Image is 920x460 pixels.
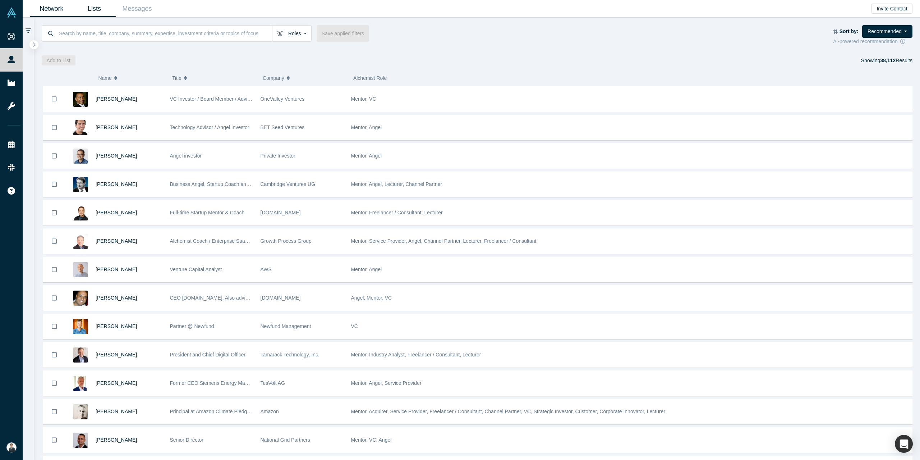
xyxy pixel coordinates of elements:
[170,210,245,215] span: Full-time Startup Mentor & Coach
[43,86,65,111] button: Bookmark
[351,295,392,301] span: Angel, Mentor, VC
[261,238,312,244] span: Growth Process Group
[833,38,912,45] div: AI-powered recommendation
[263,70,284,86] span: Company
[170,352,246,357] span: President and Chief Digital Officer
[73,291,88,306] img: Ben Cherian's Profile Image
[43,257,65,282] button: Bookmark
[170,323,214,329] span: Partner @ Newfund
[6,442,17,452] img: Yohei Okamoto's Account
[272,25,312,42] button: Roles
[261,210,301,215] span: [DOMAIN_NAME]
[73,433,88,448] img: Raghu Madabushi's Profile Image
[116,0,158,17] a: Messages
[261,96,305,102] span: OneValley Ventures
[73,177,88,192] img: Martin Giese's Profile Image
[351,96,376,102] span: Mentor, VC
[351,267,382,272] span: Mentor, Angel
[317,25,369,42] button: Save applied filters
[43,428,65,452] button: Bookmark
[351,437,392,443] span: Mentor, VC, Angel
[261,409,279,414] span: Amazon
[839,28,859,34] strong: Sort by:
[172,70,255,86] button: Title
[96,238,137,244] a: [PERSON_NAME]
[170,437,203,443] span: Senior Director
[73,149,88,164] img: Danny Chee's Profile Image
[261,153,295,159] span: Private Investor
[170,238,340,244] span: Alchemist Coach / Enterprise SaaS & Ai Subscription Model Thought Leader
[73,234,88,249] img: Chuck DeVita's Profile Image
[96,380,137,386] a: [PERSON_NAME]
[73,205,88,220] img: Samir Ghosh's Profile Image
[43,371,65,396] button: Bookmark
[351,124,382,130] span: Mentor, Angel
[351,153,382,159] span: Mentor, Angel
[96,323,137,329] a: [PERSON_NAME]
[98,70,111,86] span: Name
[42,55,75,65] button: Add to List
[30,0,73,17] a: Network
[261,352,319,357] span: Tamarack Technology, Inc.
[261,380,285,386] span: TesVolt AG
[261,181,316,187] span: Cambridge Ventures UG
[73,262,88,277] img: Alex Ha's Profile Image
[96,352,137,357] span: [PERSON_NAME]
[73,347,88,363] img: Scott Nelson's Profile Image
[261,295,301,301] span: [DOMAIN_NAME]
[96,409,137,414] a: [PERSON_NAME]
[170,295,396,301] span: CEO [DOMAIN_NAME]. Also advising and investing. Previously w/ Red Hat, Inktank, DreamHost, etc.
[170,380,325,386] span: Former CEO Siemens Energy Management Division of SIEMENS AG
[43,399,65,424] button: Bookmark
[170,124,249,130] span: Technology Advisor / Angel Investor
[96,124,137,130] a: [PERSON_NAME]
[170,267,222,272] span: Venture Capital Analyst
[96,181,137,187] a: [PERSON_NAME]
[170,181,292,187] span: Business Angel, Startup Coach and best-selling author
[353,75,387,81] span: Alchemist Role
[43,342,65,367] button: Bookmark
[96,295,137,301] a: [PERSON_NAME]
[43,115,65,140] button: Bookmark
[351,409,666,414] span: Mentor, Acquirer, Service Provider, Freelancer / Consultant, Channel Partner, VC, Strategic Inves...
[43,286,65,310] button: Bookmark
[871,4,912,14] button: Invite Contact
[96,153,137,159] a: [PERSON_NAME]
[351,181,442,187] span: Mentor, Angel, Lecturer, Channel Partner
[861,55,912,65] div: Showing
[58,25,272,42] input: Search by name, title, company, summary, expertise, investment criteria or topics of focus
[73,120,88,135] img: Boris Livshutz's Profile Image
[6,8,17,18] img: Alchemist Vault Logo
[43,314,65,339] button: Bookmark
[880,58,912,63] span: Results
[73,319,88,334] img: Henri Deshays's Profile Image
[73,404,88,419] img: Nick Ellis's Profile Image
[96,267,137,272] a: [PERSON_NAME]
[96,96,137,102] a: [PERSON_NAME]
[351,210,443,215] span: Mentor, Freelancer / Consultant, Lecturer
[170,96,254,102] span: VC Investor / Board Member / Advisor
[43,172,65,197] button: Bookmark
[73,376,88,391] img: Ralf Christian's Profile Image
[96,437,137,443] span: [PERSON_NAME]
[98,70,165,86] button: Name
[73,92,88,107] img: Juan Scarlett's Profile Image
[96,210,137,215] a: [PERSON_NAME]
[170,153,202,159] span: Angel investor
[862,25,912,38] button: Recommended
[351,323,358,329] span: VC
[43,200,65,225] button: Bookmark
[880,58,896,63] strong: 38,112
[263,70,346,86] button: Company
